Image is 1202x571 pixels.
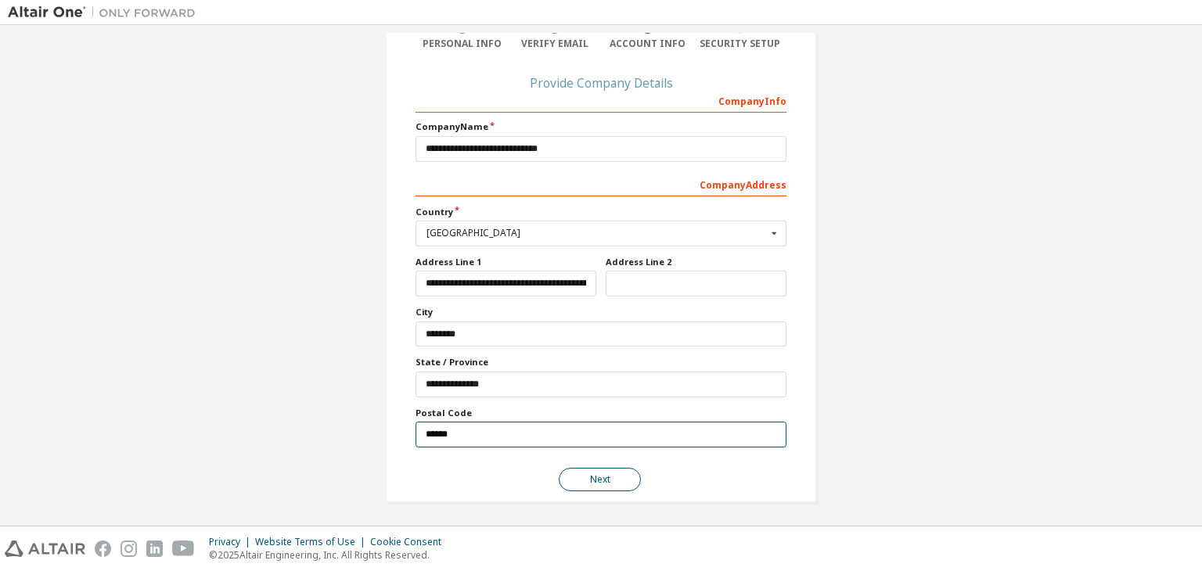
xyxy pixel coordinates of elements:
[370,536,451,548] div: Cookie Consent
[416,38,509,50] div: Personal Info
[121,540,137,557] img: instagram.svg
[416,407,786,419] label: Postal Code
[601,38,694,50] div: Account Info
[5,540,85,557] img: altair_logo.svg
[426,228,767,238] div: [GEOGRAPHIC_DATA]
[209,548,451,562] p: © 2025 Altair Engineering, Inc. All Rights Reserved.
[172,540,195,557] img: youtube.svg
[509,38,602,50] div: Verify Email
[416,88,786,113] div: Company Info
[606,256,786,268] label: Address Line 2
[209,536,255,548] div: Privacy
[95,540,111,557] img: facebook.svg
[8,5,203,20] img: Altair One
[416,78,786,88] div: Provide Company Details
[559,468,641,491] button: Next
[416,120,786,133] label: Company Name
[255,536,370,548] div: Website Terms of Use
[416,306,786,318] label: City
[416,256,596,268] label: Address Line 1
[694,38,787,50] div: Security Setup
[416,206,786,218] label: Country
[146,540,163,557] img: linkedin.svg
[416,356,786,368] label: State / Province
[416,171,786,196] div: Company Address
